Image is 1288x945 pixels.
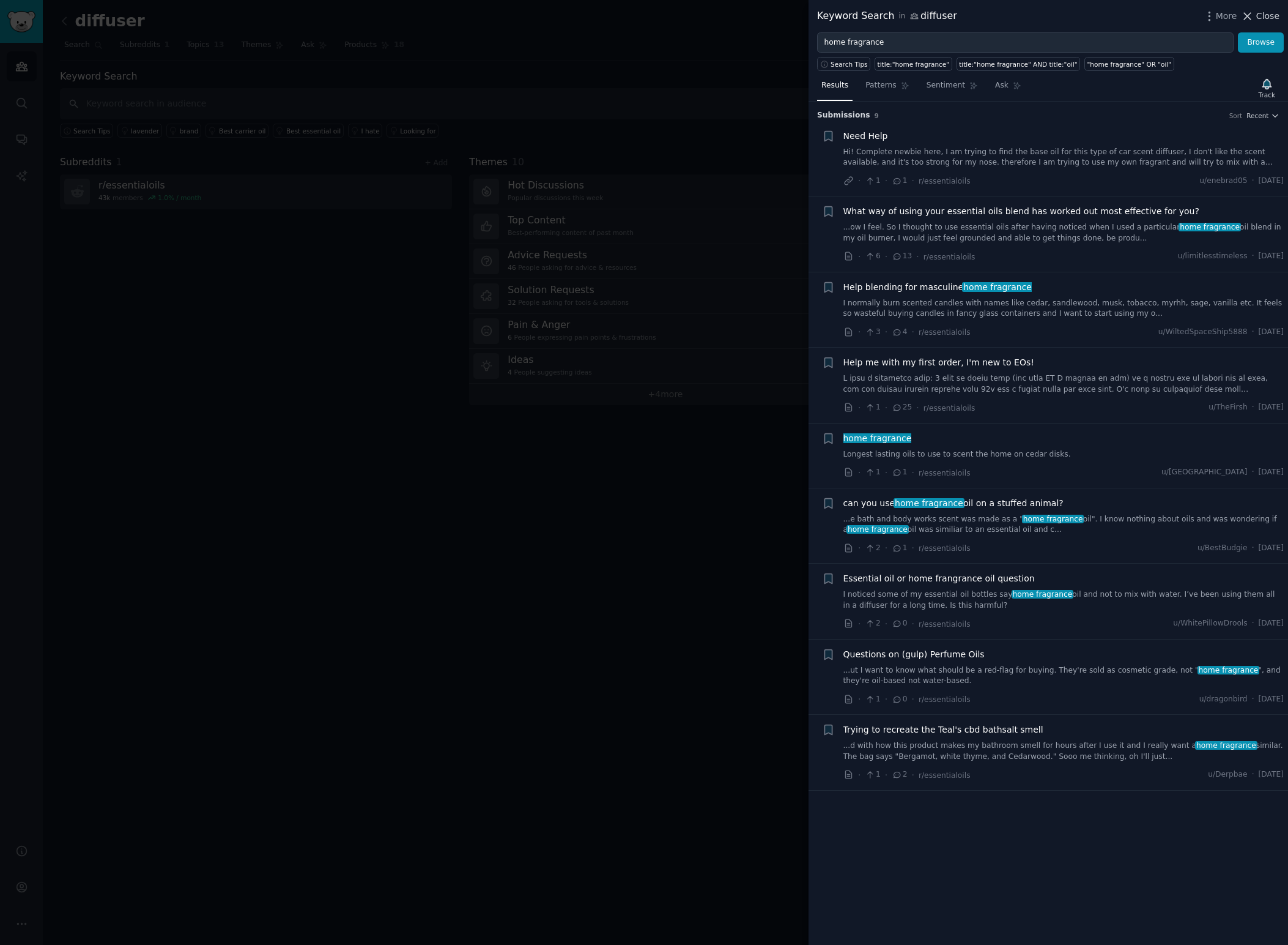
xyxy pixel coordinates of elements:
[912,542,914,555] span: ·
[1252,402,1254,413] span: ·
[919,695,971,704] span: r/essentialoils
[898,11,905,22] span: in
[892,327,907,338] span: 4
[995,80,1009,91] span: Ask
[865,694,880,705] span: 1
[858,769,861,782] span: ·
[843,648,985,661] a: Questions on (gulp) Perfume Oils
[912,618,914,630] span: ·
[843,222,1284,244] a: ...ow I feel. So I thought to use essential oils after having noticed when I used a particularhom...
[861,76,913,101] a: Patterns
[1203,10,1237,23] button: More
[916,402,919,414] span: ·
[912,769,914,782] span: ·
[1259,251,1284,262] span: [DATE]
[846,525,908,534] span: home fragrance
[1241,10,1279,23] button: Close
[858,542,861,555] span: ·
[865,769,880,780] span: 1
[919,328,971,337] span: r/essentialoils
[1173,618,1247,629] span: u/WhitePillowDrools
[1208,769,1248,780] span: u/Derpbae
[865,543,880,554] span: 2
[1087,60,1172,69] div: "home fragrance" OR "oil"
[957,57,1080,71] a: title:"home fragrance" AND title:"oil"
[843,449,1284,460] a: Longest lasting oils to use to scent the home on cedar disks.
[843,298,1284,319] a: I normally burn scented candles with names like cedar, sandlewood, musk, tobacco, myrhh, sage, va...
[919,469,971,477] span: r/essentialoils
[1199,694,1248,705] span: u/dragonbird
[831,60,868,69] span: Search Tips
[1158,327,1248,338] span: u/WiltedSpaceShip5888
[842,433,912,443] span: home fragrance
[843,572,1035,585] a: Essential oil or home frangrance oil question
[865,251,880,262] span: 6
[959,60,1077,69] div: title:"home fragrance" AND title:"oil"
[1246,111,1279,120] button: Recent
[875,57,952,71] a: title:"home fragrance"
[1252,694,1254,705] span: ·
[885,174,887,187] span: ·
[1238,32,1284,53] button: Browse
[1259,402,1284,413] span: [DATE]
[885,542,887,555] span: ·
[1254,75,1279,101] button: Track
[843,723,1043,736] span: Trying to recreate the Teal's cbd bathsalt smell
[843,130,888,143] a: Need Help
[892,176,907,187] span: 1
[858,250,861,263] span: ·
[865,467,880,478] span: 1
[916,250,919,263] span: ·
[892,402,912,413] span: 25
[1259,543,1284,554] span: [DATE]
[865,618,880,629] span: 2
[817,32,1234,53] input: Try a keyword related to your business
[843,147,1284,168] a: Hi! Complete newbie here, I am trying to find the base oil for this type of car scent diffuser, I...
[821,80,848,91] span: Results
[817,9,957,24] div: Keyword Search diffuser
[1197,666,1259,674] span: home fragrance
[858,174,861,187] span: ·
[1022,515,1084,523] span: home fragrance
[843,589,1284,611] a: I noticed some of my essential oil bottles sayhome fragranceoil and not to mix with water. I’ve b...
[843,514,1284,536] a: ...e bath and body works scent was made as a "home fragranceoil". I know nothing about oils and w...
[923,404,975,413] span: r/essentialoils
[912,174,914,187] span: ·
[885,618,887,630] span: ·
[875,112,879,119] span: 9
[843,497,1064,510] span: can you use oil on a stuffed animal?
[1259,91,1275,99] div: Track
[1259,467,1284,478] span: [DATE]
[1216,10,1237,23] span: More
[885,402,887,414] span: ·
[1259,618,1284,629] span: [DATE]
[1252,769,1254,780] span: ·
[843,665,1284,687] a: ...ut I want to know what should be a red-flag for buying. They're sold as cosmetic grade, not "h...
[843,432,912,445] a: home fragrance
[923,253,975,261] span: r/essentialoils
[843,281,1032,294] a: Help blending for masculinehome fragrance
[858,466,861,479] span: ·
[1012,590,1073,599] span: home fragrance
[865,80,896,91] span: Patterns
[817,76,853,101] a: Results
[858,402,861,414] span: ·
[885,250,887,263] span: ·
[912,693,914,706] span: ·
[1259,176,1284,187] span: [DATE]
[962,282,1032,292] span: home fragrance
[912,466,914,479] span: ·
[1179,223,1240,231] span: home fragrance
[892,769,907,780] span: 2
[1199,176,1247,187] span: u/enebrad05
[1252,251,1254,262] span: ·
[885,466,887,479] span: ·
[1252,543,1254,554] span: ·
[1252,176,1254,187] span: ·
[892,467,907,478] span: 1
[843,356,1034,369] a: Help me with my first order, I'm new to EOs!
